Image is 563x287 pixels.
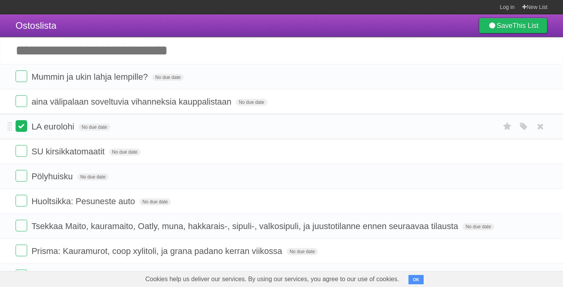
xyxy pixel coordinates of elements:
span: Mummin ja ukin lahja lempille? [31,72,150,82]
span: Ostoslista [16,20,56,31]
span: No due date [139,198,171,205]
span: aina välipalaan soveltuvia vihanneksia kauppalistaan [31,97,233,107]
span: No due date [109,149,141,156]
span: No due date [152,74,184,81]
label: Done [16,195,27,206]
label: Done [16,120,27,132]
span: LA eurolohi [31,122,76,131]
span: No due date [77,173,109,180]
span: No due date [287,248,318,255]
span: Pölyhuisku [31,171,75,181]
label: Done [16,245,27,256]
span: Cookies help us deliver our services. By using our services, you agree to our use of cookies. [137,271,407,287]
button: OK [408,275,424,284]
label: Done [16,145,27,157]
label: Done [16,70,27,82]
span: Prisma: Kauramurot, coop xylitoli, ja grana padano kerran viikossa [31,246,284,256]
span: Huoltsikka: Pesuneste auto [31,196,137,206]
label: Done [16,95,27,107]
b: This List [513,22,539,30]
span: No due date [462,223,494,230]
span: Tsekkaa Maito, kauramaito, Oatly, muna, hakkarais-, sipuli-, valkosipuli, ja juustotilanne ennen ... [31,221,460,231]
label: Done [16,220,27,231]
span: No due date [236,99,267,106]
label: Star task [500,120,515,133]
label: Done [16,269,27,281]
span: No due date [78,124,110,131]
a: SaveThis List [479,18,547,33]
label: Done [16,170,27,182]
span: SU kirsikkatomaatit [31,147,106,156]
